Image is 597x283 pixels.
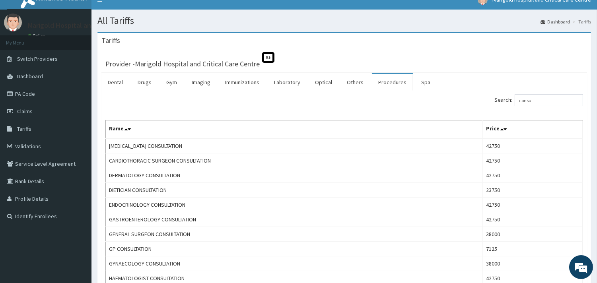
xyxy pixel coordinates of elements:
[415,74,437,91] a: Spa
[106,256,483,271] td: GYNAECOLOGY CONSULTATION
[483,183,583,198] td: 23750
[101,74,129,91] a: Dental
[541,18,570,25] a: Dashboard
[106,242,483,256] td: GP CONSULTATION
[17,55,58,62] span: Switch Providers
[106,198,483,212] td: ENDOCRINOLOGY CONSULTATION
[515,94,583,106] input: Search:
[106,153,483,168] td: CARDIOTHORACIC SURGEON CONSULTATION
[130,4,150,23] div: Minimize live chat window
[483,212,583,227] td: 42750
[105,60,260,68] h3: Provider - Marigold Hospital and Critical Care Centre
[106,138,483,153] td: [MEDICAL_DATA] CONSULTATION
[106,183,483,198] td: DIETICIAN CONSULTATION
[268,74,307,91] a: Laboratory
[483,153,583,168] td: 42750
[15,40,32,60] img: d_794563401_company_1708531726252_794563401
[494,94,583,106] label: Search:
[483,242,583,256] td: 7125
[262,52,274,63] span: St
[28,22,157,29] p: Marigold Hospital and Critical Care Centre
[17,125,31,132] span: Tariffs
[46,89,110,169] span: We're online!
[309,74,338,91] a: Optical
[483,198,583,212] td: 42750
[483,120,583,139] th: Price
[17,108,33,115] span: Claims
[4,14,22,31] img: User Image
[106,168,483,183] td: DERMATOLOGY CONSULTATION
[483,138,583,153] td: 42750
[340,74,370,91] a: Others
[106,120,483,139] th: Name
[41,45,134,55] div: Chat with us now
[106,227,483,242] td: GENERAL SURGEON CONSULTATION
[28,33,47,39] a: Online
[97,16,591,26] h1: All Tariffs
[483,168,583,183] td: 42750
[106,212,483,227] td: GASTROENTEROLOGY CONSULTATION
[101,37,120,44] h3: Tariffs
[483,256,583,271] td: 38000
[372,74,413,91] a: Procedures
[4,194,152,222] textarea: Type your message and hit 'Enter'
[131,74,158,91] a: Drugs
[219,74,266,91] a: Immunizations
[185,74,217,91] a: Imaging
[17,73,43,80] span: Dashboard
[483,227,583,242] td: 38000
[571,18,591,25] li: Tariffs
[160,74,183,91] a: Gym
